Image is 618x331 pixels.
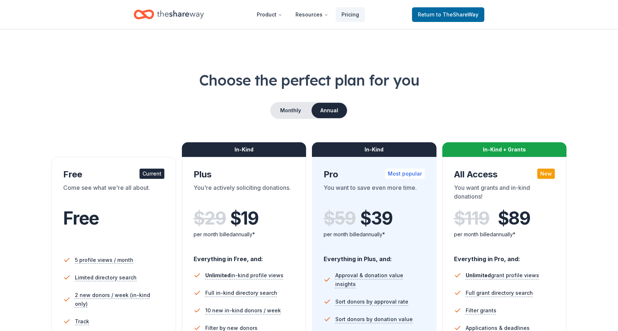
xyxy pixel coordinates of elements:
div: You're actively soliciting donations. [194,183,295,204]
div: All Access [454,169,555,180]
div: per month billed annually* [454,230,555,239]
h1: Choose the perfect plan for you [29,70,589,90]
span: Sort donors by donation value [335,315,413,324]
span: Free [63,207,99,229]
div: In-Kind [182,142,306,157]
span: Filter grants [466,306,496,315]
span: Unlimited [205,272,230,278]
button: Product [251,7,288,22]
span: $ 39 [360,208,392,229]
span: 5 profile views / month [75,256,133,264]
div: New [537,169,555,179]
span: 10 new in-kind donors / week [205,306,281,315]
div: Current [140,169,164,179]
span: Full in-kind directory search [205,289,277,297]
button: Monthly [271,103,310,118]
div: Everything in Pro, and: [454,248,555,264]
span: Return [418,10,478,19]
button: Resources [290,7,334,22]
span: Sort donors by approval rate [335,297,408,306]
span: in-kind profile views [205,272,283,278]
div: Everything in Plus, and: [324,248,425,264]
span: Full grant directory search [466,289,533,297]
span: $ 19 [230,208,259,229]
div: Free [63,169,164,180]
span: Unlimited [466,272,491,278]
a: Home [134,6,204,23]
span: $ 89 [498,208,530,229]
nav: Main [251,6,365,23]
div: In-Kind + Grants [442,142,567,157]
span: grant profile views [466,272,539,278]
span: to TheShareWay [436,11,478,18]
div: per month billed annually* [324,230,425,239]
a: Pricing [336,7,365,22]
div: In-Kind [312,142,436,157]
span: Approval & donation value insights [335,271,425,289]
span: 2 new donors / week (in-kind only) [75,291,164,308]
div: Plus [194,169,295,180]
div: Most popular [385,169,425,179]
div: Pro [324,169,425,180]
span: Limited directory search [75,273,137,282]
button: Annual [312,103,347,118]
div: Everything in Free, and: [194,248,295,264]
div: You want grants and in-kind donations! [454,183,555,204]
div: Come see what we're all about. [63,183,164,204]
a: Returnto TheShareWay [412,7,484,22]
span: Track [75,317,89,326]
div: per month billed annually* [194,230,295,239]
div: You want to save even more time. [324,183,425,204]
